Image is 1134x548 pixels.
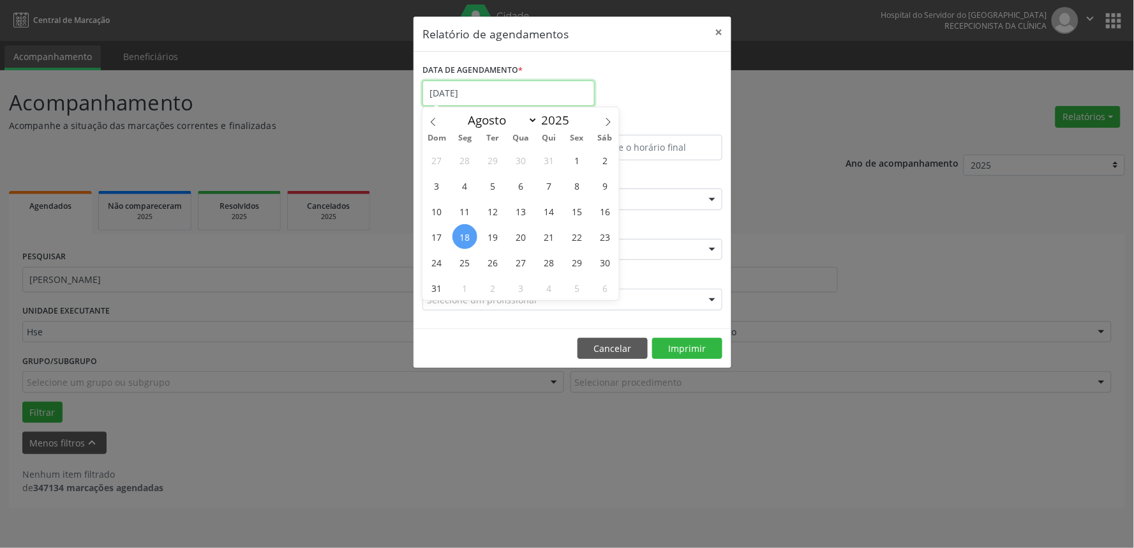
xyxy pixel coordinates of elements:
span: Julho 27, 2025 [424,148,449,172]
span: Seg [451,134,479,142]
span: Setembro 3, 2025 [509,275,533,300]
span: Agosto 29, 2025 [565,250,590,275]
span: Agosto 16, 2025 [593,199,618,224]
span: Sex [563,134,591,142]
span: Agosto 15, 2025 [565,199,590,224]
span: Agosto 9, 2025 [593,173,618,198]
span: Agosto 23, 2025 [593,224,618,249]
span: Agosto 24, 2025 [424,250,449,275]
span: Agosto 6, 2025 [509,173,533,198]
span: Agosto 2, 2025 [593,148,618,172]
span: Julho 31, 2025 [537,148,562,172]
span: Agosto 27, 2025 [509,250,533,275]
input: Selecione uma data ou intervalo [422,80,595,106]
span: Agosto 20, 2025 [509,224,533,249]
span: Agosto 22, 2025 [565,224,590,249]
input: Year [538,112,580,128]
span: Agosto 14, 2025 [537,199,562,224]
span: Julho 29, 2025 [481,148,505,172]
label: DATA DE AGENDAMENTO [422,61,523,80]
span: Agosto 5, 2025 [481,173,505,198]
span: Agosto 1, 2025 [565,148,590,172]
span: Agosto 26, 2025 [481,250,505,275]
span: Setembro 4, 2025 [537,275,562,300]
span: Agosto 11, 2025 [452,199,477,224]
span: Qua [507,134,535,142]
span: Setembro 6, 2025 [593,275,618,300]
button: Imprimir [652,338,722,360]
span: Agosto 13, 2025 [509,199,533,224]
button: Cancelar [578,338,648,360]
button: Close [706,17,731,48]
span: Agosto 7, 2025 [537,173,562,198]
select: Month [462,111,539,129]
span: Dom [422,134,451,142]
span: Julho 30, 2025 [509,148,533,172]
span: Agosto 30, 2025 [593,250,618,275]
h5: Relatório de agendamentos [422,26,569,42]
span: Agosto 3, 2025 [424,173,449,198]
span: Agosto 19, 2025 [481,224,505,249]
span: Agosto 12, 2025 [481,199,505,224]
span: Agosto 21, 2025 [537,224,562,249]
span: Agosto 8, 2025 [565,173,590,198]
span: Ter [479,134,507,142]
input: Selecione o horário final [576,135,722,160]
span: Agosto 4, 2025 [452,173,477,198]
span: Julho 28, 2025 [452,148,477,172]
span: Sáb [591,134,619,142]
span: Setembro 5, 2025 [565,275,590,300]
span: Agosto 25, 2025 [452,250,477,275]
span: Agosto 10, 2025 [424,199,449,224]
span: Qui [535,134,563,142]
label: ATÉ [576,115,722,135]
span: Agosto 28, 2025 [537,250,562,275]
span: Agosto 17, 2025 [424,224,449,249]
span: Agosto 18, 2025 [452,224,477,249]
span: Setembro 1, 2025 [452,275,477,300]
span: Agosto 31, 2025 [424,275,449,300]
span: Setembro 2, 2025 [481,275,505,300]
